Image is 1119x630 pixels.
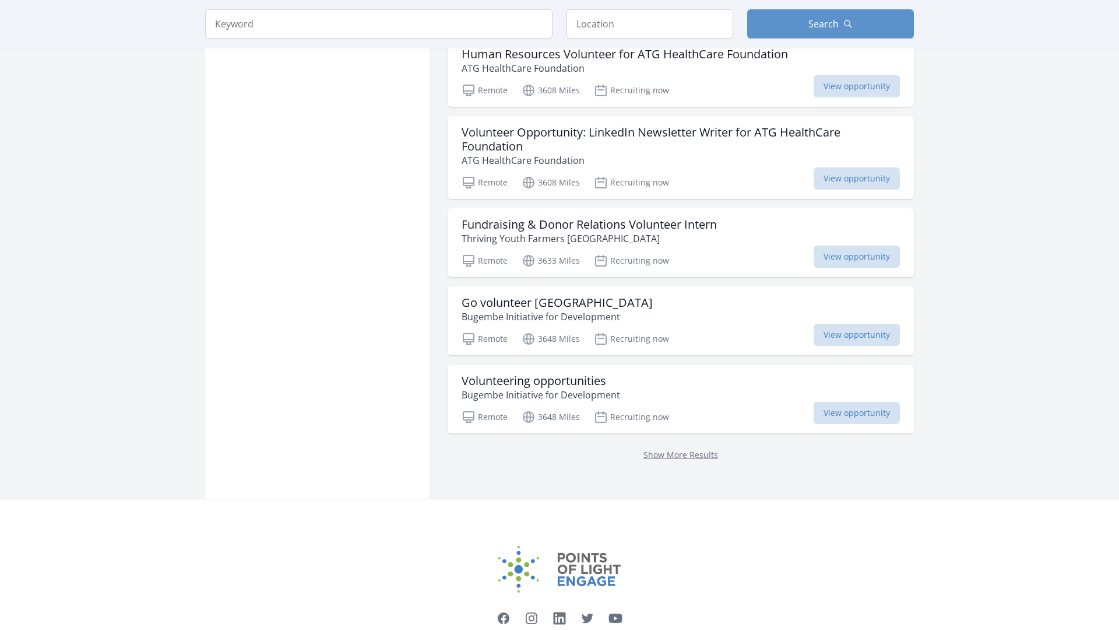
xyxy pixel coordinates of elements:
[522,332,580,346] p: 3648 Miles
[448,286,914,355] a: Go volunteer [GEOGRAPHIC_DATA] Bugembe Initiative for Development Remote 3648 Miles Recruiting no...
[814,246,900,268] span: View opportunity
[522,176,580,190] p: 3608 Miles
[462,296,653,310] h3: Go volunteer [GEOGRAPHIC_DATA]
[448,38,914,107] a: Human Resources Volunteer for ATG HealthCare Foundation ATG HealthCare Foundation Remote 3608 Mil...
[747,9,914,38] button: Search
[814,402,900,424] span: View opportunity
[814,324,900,346] span: View opportunity
[462,254,508,268] p: Remote
[594,254,669,268] p: Recruiting now
[448,365,914,433] a: Volunteering opportunities Bugembe Initiative for Development Remote 3648 Miles Recruiting now Vi...
[522,83,580,97] p: 3608 Miles
[643,449,718,460] a: Show More Results
[462,310,653,324] p: Bugembe Initiative for Development
[462,232,717,246] p: Thriving Youth Farmers [GEOGRAPHIC_DATA]
[522,254,580,268] p: 3633 Miles
[462,47,788,61] h3: Human Resources Volunteer for ATG HealthCare Foundation
[462,125,900,153] h3: Volunteer Opportunity: LinkedIn Newsletter Writer for ATG HealthCare Foundation
[566,9,733,38] input: Location
[594,332,669,346] p: Recruiting now
[808,17,839,31] span: Search
[498,546,621,593] img: Points of Light Engage
[462,332,508,346] p: Remote
[462,61,788,75] p: ATG HealthCare Foundation
[462,83,508,97] p: Remote
[814,75,900,97] span: View opportunity
[462,410,508,424] p: Remote
[462,388,620,402] p: Bugembe Initiative for Development
[462,218,717,232] h3: Fundraising & Donor Relations Volunteer Intern
[594,176,669,190] p: Recruiting now
[462,176,508,190] p: Remote
[205,9,553,38] input: Keyword
[522,410,580,424] p: 3648 Miles
[594,410,669,424] p: Recruiting now
[462,153,900,167] p: ATG HealthCare Foundation
[448,116,914,199] a: Volunteer Opportunity: LinkedIn Newsletter Writer for ATG HealthCare Foundation ATG HealthCare Fo...
[448,208,914,277] a: Fundraising & Donor Relations Volunteer Intern Thriving Youth Farmers [GEOGRAPHIC_DATA] Remote 36...
[814,167,900,190] span: View opportunity
[462,374,620,388] h3: Volunteering opportunities
[594,83,669,97] p: Recruiting now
